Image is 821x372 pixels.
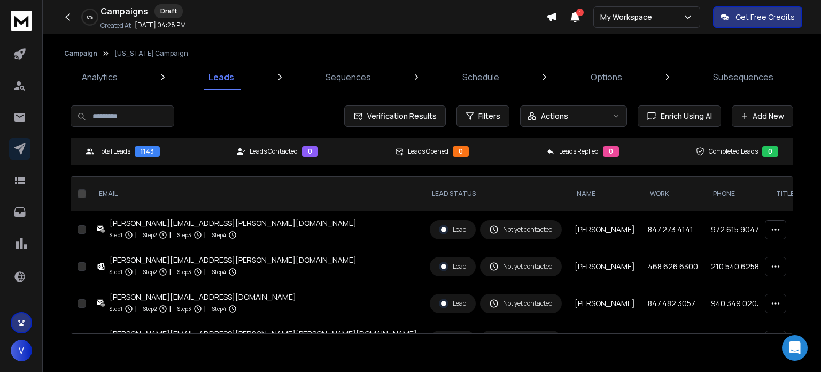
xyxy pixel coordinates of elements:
p: Step 1 [110,230,122,240]
div: Not yet contacted [489,262,553,271]
p: | [135,303,137,314]
div: Not yet contacted [489,299,553,308]
div: 0 [762,146,778,157]
td: 468.626.6300 [641,248,704,285]
div: 0 [453,146,469,157]
p: | [204,230,206,240]
button: Verification Results [344,105,446,127]
p: | [135,267,137,277]
p: Step 4 [212,267,226,277]
p: Step 1 [110,267,122,277]
p: [DATE] 04:28 PM [135,21,186,29]
div: Draft [154,4,183,18]
div: Open Intercom Messenger [782,335,808,361]
a: Leads [202,64,241,90]
p: Step 3 [177,267,191,277]
p: Options [591,71,622,83]
p: Get Free Credits [735,12,795,22]
th: Phone [704,177,768,211]
p: Leads [208,71,234,83]
p: | [135,230,137,240]
div: [PERSON_NAME][EMAIL_ADDRESS][PERSON_NAME][PERSON_NAME][DOMAIN_NAME] [110,329,417,339]
div: [PERSON_NAME][EMAIL_ADDRESS][PERSON_NAME][DOMAIN_NAME] [110,218,357,229]
a: Sequences [319,64,377,90]
div: 0 [603,146,619,157]
td: 210.540.6258 [704,248,768,285]
button: Get Free Credits [713,6,802,28]
button: V [11,340,32,361]
p: Step 4 [212,230,226,240]
th: Work [641,177,704,211]
td: 847.273.4141 [641,211,704,248]
td: 409.842.5142 [704,322,768,359]
div: Not yet contacted [489,225,553,234]
p: Step 1 [110,303,122,314]
p: Actions [541,111,568,122]
a: Subsequences [707,64,780,90]
th: EMAIL [90,177,423,211]
p: Step 3 [177,230,191,240]
td: 847.482.3057 [641,285,704,322]
th: LEAD STATUS [423,177,568,211]
button: Add New [732,105,793,127]
td: 940.349.0203 [704,285,768,322]
div: Lead [439,262,467,271]
p: My Workspace [600,12,656,22]
p: | [169,303,171,314]
td: 972.615.9047 [704,211,768,248]
div: Lead [439,225,467,234]
a: Schedule [456,64,506,90]
td: [PERSON_NAME] [568,285,641,322]
td: [PERSON_NAME] [568,248,641,285]
td: [PERSON_NAME] [568,322,641,359]
p: | [204,303,206,314]
a: Options [584,64,629,90]
p: Schedule [462,71,499,83]
p: 0 % [87,14,93,20]
span: Filters [478,111,500,122]
p: Analytics [82,71,118,83]
p: Step 2 [143,303,157,314]
div: [PERSON_NAME][EMAIL_ADDRESS][PERSON_NAME][DOMAIN_NAME] [110,255,357,265]
p: | [169,230,171,240]
p: Step 3 [177,303,191,314]
p: | [169,267,171,277]
div: Lead [439,299,467,308]
th: NAME [568,177,641,211]
p: Created At: [100,21,133,30]
span: 1 [576,9,584,16]
h1: Campaigns [100,5,148,18]
p: Completed Leads [709,147,758,156]
span: Verification Results [363,111,437,122]
span: Enrich Using AI [656,111,712,122]
p: Leads Opened [408,147,448,156]
p: Leads Replied [559,147,599,156]
div: [PERSON_NAME][EMAIL_ADDRESS][DOMAIN_NAME] [110,292,296,302]
p: | [204,267,206,277]
p: Step 4 [212,303,226,314]
td: [PERSON_NAME] [568,211,641,248]
p: Leads Contacted [250,147,298,156]
p: Subsequences [713,71,773,83]
div: 0 [302,146,318,157]
p: Step 2 [143,230,157,240]
div: 1143 [135,146,160,157]
img: logo [11,11,32,31]
button: Campaign [64,49,97,58]
td: 978.499.5169 [641,322,704,359]
a: Analytics [75,64,124,90]
p: Sequences [326,71,371,83]
p: [US_STATE] Campaign [114,49,188,58]
p: Total Leads [98,147,130,156]
button: Filters [456,105,509,127]
button: Enrich Using AI [638,105,721,127]
p: Step 2 [143,267,157,277]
